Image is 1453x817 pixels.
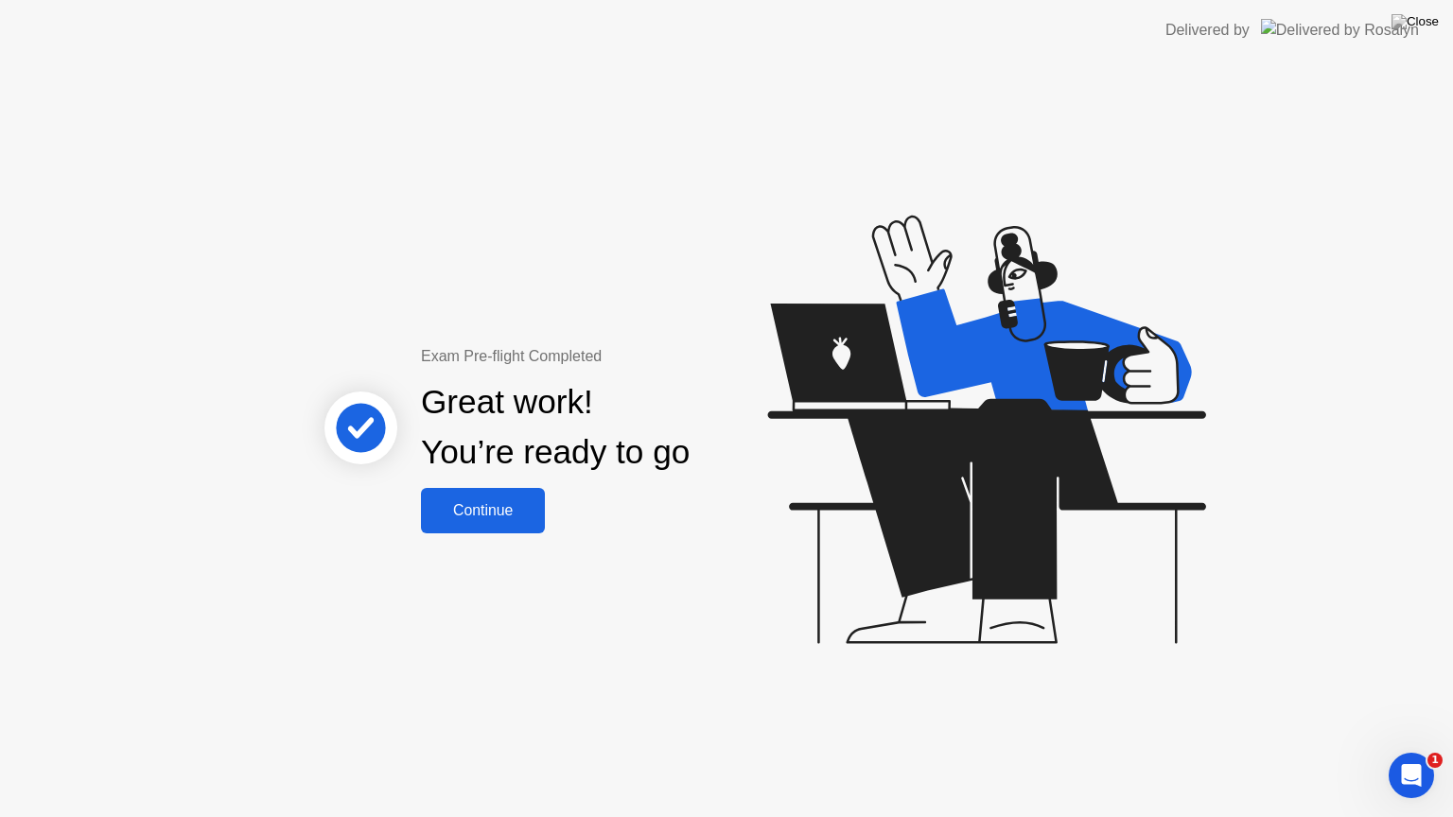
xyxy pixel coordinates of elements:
[421,345,812,368] div: Exam Pre-flight Completed
[421,377,690,478] div: Great work! You’re ready to go
[1389,753,1434,798] iframe: Intercom live chat
[427,502,539,519] div: Continue
[1427,753,1443,768] span: 1
[421,488,545,533] button: Continue
[1165,19,1250,42] div: Delivered by
[1392,14,1439,29] img: Close
[1261,19,1419,41] img: Delivered by Rosalyn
